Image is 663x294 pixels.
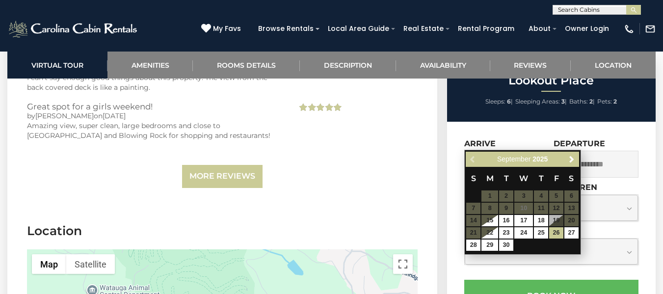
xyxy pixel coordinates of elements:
span: 2025 [532,155,548,163]
strong: 3 [561,98,565,105]
a: Next [566,153,578,165]
a: 15 [481,215,498,226]
a: 26 [549,227,563,239]
a: Virtual Tour [7,52,107,79]
div: Amazing view, super clean, large bedrooms and close to [GEOGRAPHIC_DATA] and Blowing Rock for sho... [27,121,282,140]
button: Toggle fullscreen view [393,254,413,274]
span: Monday [486,174,494,183]
a: About [524,21,556,36]
li: | [569,95,595,108]
a: 30 [499,240,513,251]
a: Rental Program [453,21,519,36]
h3: Location [27,222,418,240]
span: Next [568,156,576,163]
a: More Reviews [182,165,263,188]
span: Pets: [597,98,612,105]
strong: 2 [613,98,617,105]
h2: Lookout Place [450,74,653,87]
span: Tuesday [504,174,509,183]
h3: Great spot for a girls weekend! [27,102,282,111]
a: Local Area Guide [323,21,394,36]
label: Arrive [464,139,496,148]
a: 24 [514,227,533,239]
li: | [515,95,567,108]
a: Description [300,52,396,79]
span: Sleeps: [485,98,505,105]
a: 18 [534,215,548,226]
a: Location [571,52,656,79]
a: 27 [564,227,579,239]
span: My Favs [213,24,241,34]
img: phone-regular-white.png [624,24,635,34]
a: Availability [396,52,490,79]
strong: 6 [507,98,511,105]
div: by on [27,111,282,121]
button: Show satellite imagery [66,254,115,274]
a: Browse Rentals [253,21,318,36]
label: Departure [554,139,605,148]
strong: 2 [589,98,593,105]
span: Wednesday [519,174,528,183]
img: White-1-2.png [7,19,140,39]
a: 25 [534,227,548,239]
span: [DATE] [103,111,126,120]
span: Sunday [471,174,476,183]
span: September [497,155,530,163]
a: My Favs [201,24,243,34]
a: 29 [481,240,498,251]
a: Amenities [107,52,193,79]
span: Sleeping Areas: [515,98,560,105]
a: Real Estate [398,21,449,36]
div: I can't say enough good things about this property. The view from the back covered deck is like a... [27,73,282,92]
a: Owner Login [560,21,614,36]
a: 23 [499,227,513,239]
span: Friday [554,174,559,183]
button: Show street map [32,254,66,274]
a: 28 [466,240,480,251]
a: 17 [514,215,533,226]
img: mail-regular-white.png [645,24,656,34]
a: Reviews [490,52,571,79]
li: | [485,95,513,108]
a: 22 [481,227,498,239]
span: [PERSON_NAME] [35,111,94,120]
a: 16 [499,215,513,226]
span: Saturday [569,174,574,183]
span: Thursday [539,174,544,183]
span: Baths: [569,98,588,105]
a: Rooms Details [193,52,300,79]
